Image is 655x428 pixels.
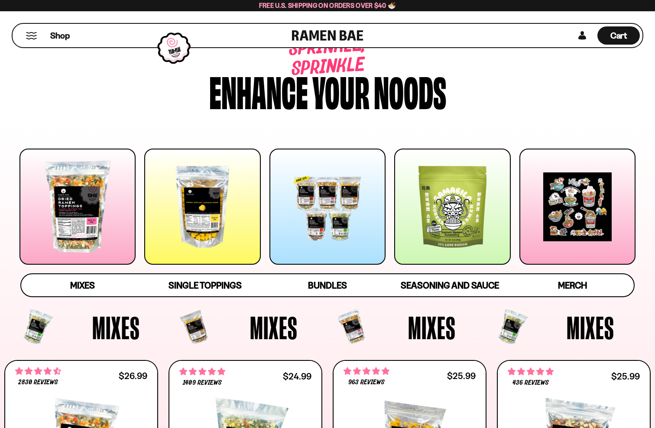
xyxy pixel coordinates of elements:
[558,280,587,291] span: Merch
[169,280,242,291] span: Single Toppings
[567,311,614,344] span: Mixes
[597,24,640,47] div: Cart
[209,70,308,111] div: Enhance
[50,30,70,42] span: Shop
[259,1,396,10] span: Free U.S. Shipping on Orders over $40 🍜
[389,274,511,296] a: Seasoning and Sauce
[447,372,476,380] div: $25.99
[50,26,70,45] a: Shop
[611,372,640,380] div: $25.99
[344,366,389,377] span: 4.75 stars
[512,379,549,386] span: 436 reviews
[26,32,37,39] button: Mobile Menu Trigger
[179,366,225,377] span: 4.76 stars
[119,372,147,380] div: $26.99
[18,379,58,386] span: 2830 reviews
[144,274,266,296] a: Single Toppings
[511,274,634,296] a: Merch
[348,379,385,386] span: 963 reviews
[374,70,446,111] div: noods
[266,274,389,296] a: Bundles
[312,70,370,111] div: your
[92,311,140,344] span: Mixes
[283,372,311,380] div: $24.99
[610,30,627,41] span: Cart
[21,274,144,296] a: Mixes
[408,311,456,344] span: Mixes
[15,366,61,377] span: 4.68 stars
[183,379,221,386] span: 1409 reviews
[308,280,347,291] span: Bundles
[508,366,554,377] span: 4.76 stars
[401,280,499,291] span: Seasoning and Sauce
[70,280,95,291] span: Mixes
[250,311,298,344] span: Mixes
